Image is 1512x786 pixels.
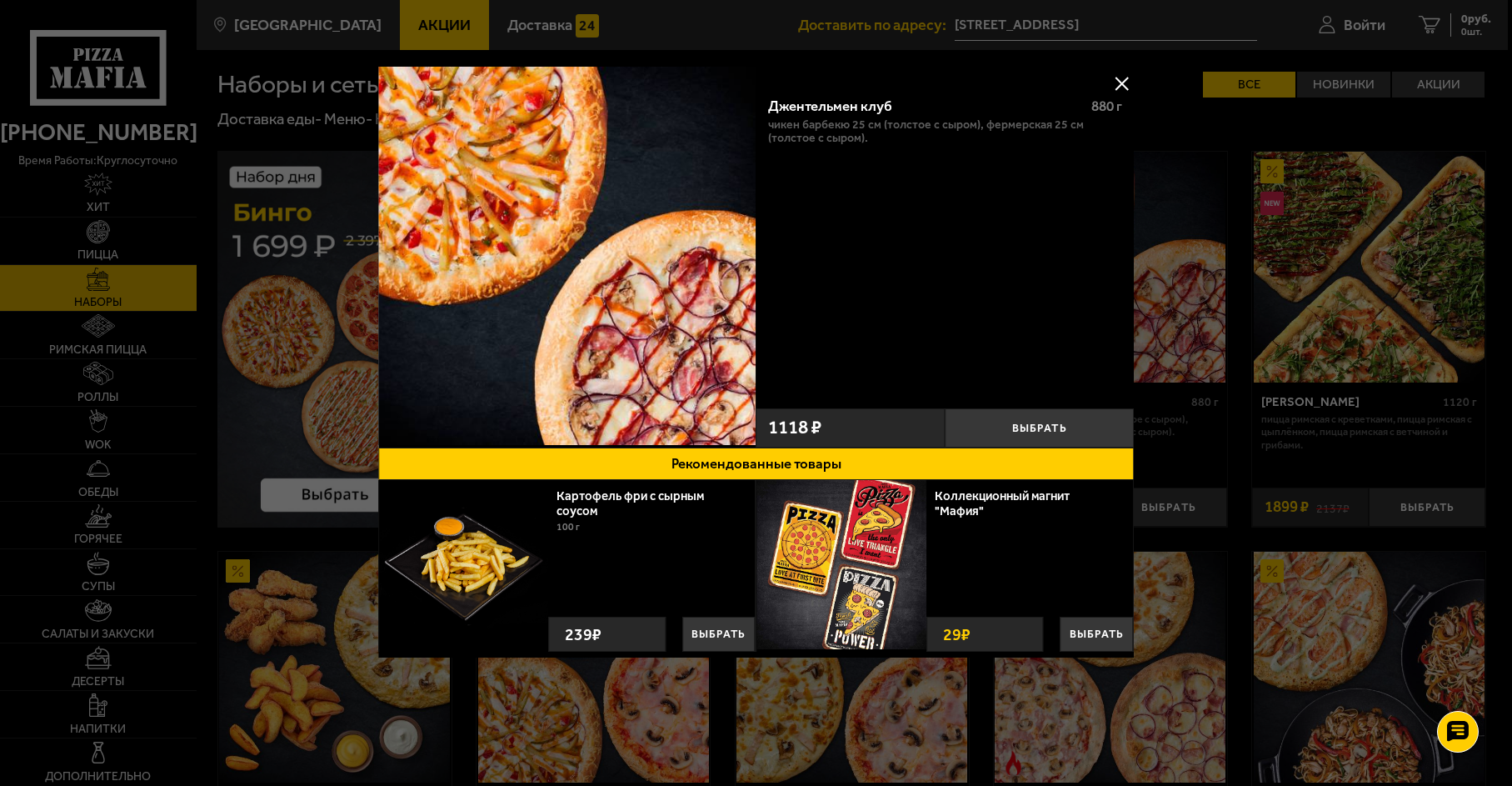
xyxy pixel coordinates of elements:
p: Чикен Барбекю 25 см (толстое с сыром), Фермерская 25 см (толстое с сыром). [768,118,1122,143]
a: Джентельмен клуб [378,67,756,448]
a: Коллекционный магнит "Мафия" [935,488,1070,518]
span: 1118 ₽ [768,418,821,438]
button: Выбрать [945,408,1134,447]
button: Рекомендованные товары [378,448,1135,480]
button: Выбрать [1060,617,1134,652]
strong: 239 ₽ [561,618,606,651]
span: 100 г [556,521,580,533]
button: Выбрать [682,617,756,652]
strong: 29 ₽ [939,618,975,651]
div: Джентельмен клуб [768,98,1078,114]
span: 880 г [1091,98,1122,114]
img: Джентельмен клуб [378,67,756,445]
a: Картофель фри с сырным соусом [556,488,704,518]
